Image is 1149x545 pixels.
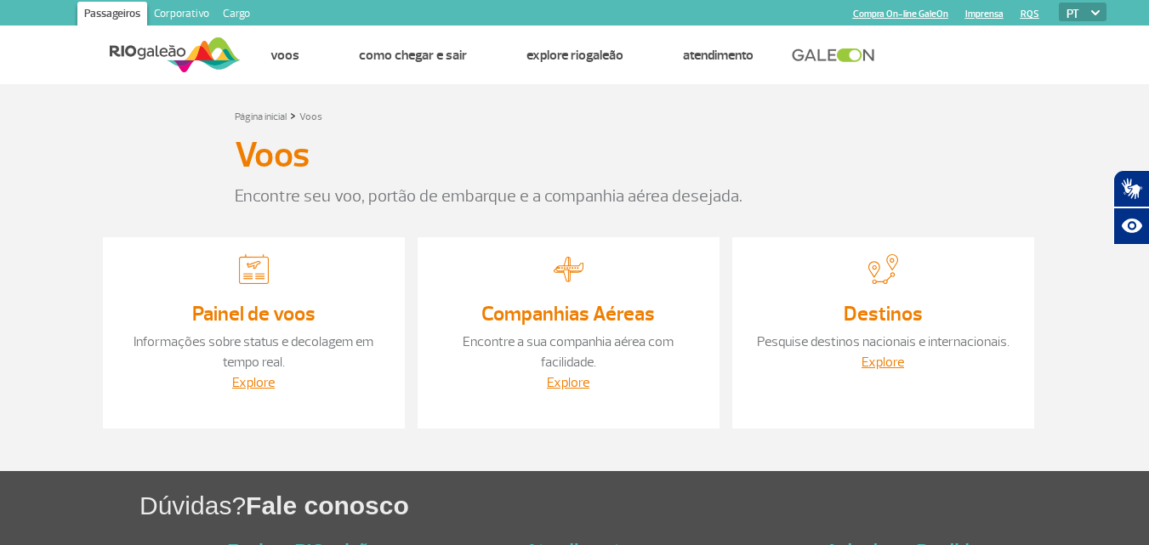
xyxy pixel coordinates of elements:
a: Corporativo [147,2,216,29]
a: Página inicial [235,111,287,123]
a: > [290,105,296,125]
a: Voos [270,47,299,64]
a: Companhias Aéreas [481,301,655,326]
a: Explore [547,374,589,391]
a: Como chegar e sair [359,47,467,64]
a: Passageiros [77,2,147,29]
a: Destinos [844,301,923,326]
a: Imprensa [965,9,1004,20]
a: Cargo [216,2,257,29]
a: Painel de voos [192,301,316,326]
button: Abrir recursos assistivos. [1113,207,1149,245]
a: Explore [232,374,275,391]
p: Encontre seu voo, portão de embarque e a companhia aérea desejada. [235,184,915,209]
h1: Dúvidas? [139,488,1149,523]
a: Encontre a sua companhia aérea com facilidade. [463,333,674,371]
div: Plugin de acessibilidade da Hand Talk. [1113,170,1149,245]
a: Voos [299,111,322,123]
a: Pesquise destinos nacionais e internacionais. [757,333,1010,350]
button: Abrir tradutor de língua de sinais. [1113,170,1149,207]
h3: Voos [235,134,310,177]
a: Atendimento [683,47,754,64]
a: Explore [862,354,904,371]
a: Compra On-line GaleOn [853,9,948,20]
a: Informações sobre status e decolagem em tempo real. [134,333,373,371]
a: Explore RIOgaleão [526,47,623,64]
a: RQS [1021,9,1039,20]
span: Fale conosco [246,491,409,519]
